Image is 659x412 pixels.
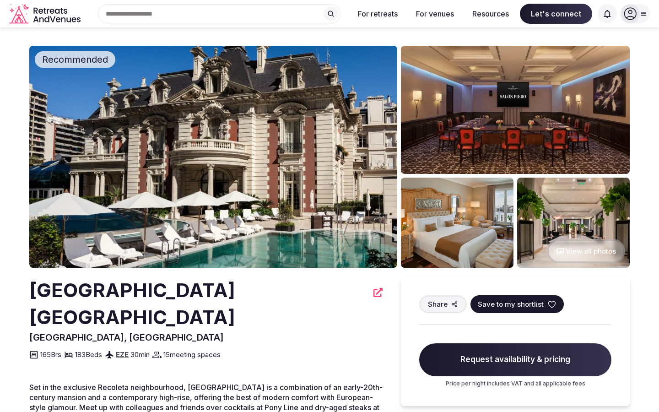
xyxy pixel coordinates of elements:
span: Recommended [38,53,112,66]
img: Venue gallery photo [401,46,630,174]
div: Recommended [35,51,115,68]
button: Save to my shortlist [470,295,564,313]
img: Venue gallery photo [517,178,630,268]
span: Request availability & pricing [419,343,611,376]
img: Venue gallery photo [401,178,513,268]
button: Share [419,295,467,313]
span: Let's connect [520,4,592,24]
a: EZE [116,350,129,359]
span: 165 Brs [40,350,61,359]
span: Share [428,299,448,309]
span: 15 meeting spaces [163,350,221,359]
span: Save to my shortlist [478,299,544,309]
span: 30 min [130,350,150,359]
img: Venue cover photo [29,46,397,268]
svg: Retreats and Venues company logo [9,4,82,24]
p: Price per night includes VAT and all applicable fees [419,380,611,388]
button: For venues [409,4,461,24]
button: For retreats [351,4,405,24]
span: 183 Beds [75,350,102,359]
a: Visit the homepage [9,4,82,24]
button: View all photos [547,239,625,263]
span: [GEOGRAPHIC_DATA], [GEOGRAPHIC_DATA] [29,332,224,343]
h2: [GEOGRAPHIC_DATA] [GEOGRAPHIC_DATA] [29,277,368,331]
button: Resources [465,4,516,24]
